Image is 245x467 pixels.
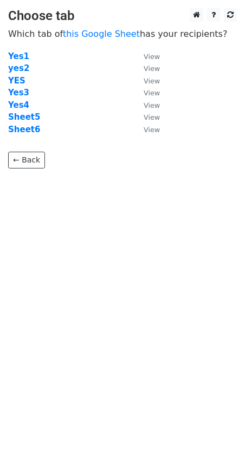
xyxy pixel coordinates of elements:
[144,77,160,85] small: View
[144,89,160,97] small: View
[191,415,245,467] iframe: Chat Widget
[8,152,45,168] a: ← Back
[133,76,160,86] a: View
[144,64,160,73] small: View
[8,125,40,134] a: Sheet6
[133,63,160,73] a: View
[133,125,160,134] a: View
[8,88,29,98] a: Yes3
[144,53,160,61] small: View
[144,113,160,121] small: View
[63,29,140,39] a: this Google Sheet
[144,126,160,134] small: View
[8,100,29,110] a: Yes4
[133,88,160,98] a: View
[8,63,29,73] a: yes2
[133,100,160,110] a: View
[8,8,237,24] h3: Choose tab
[8,112,40,122] a: Sheet5
[133,51,160,61] a: View
[8,28,237,40] p: Which tab of has your recipients?
[144,101,160,109] small: View
[8,51,29,61] a: Yes1
[133,112,160,122] a: View
[8,76,25,86] a: YES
